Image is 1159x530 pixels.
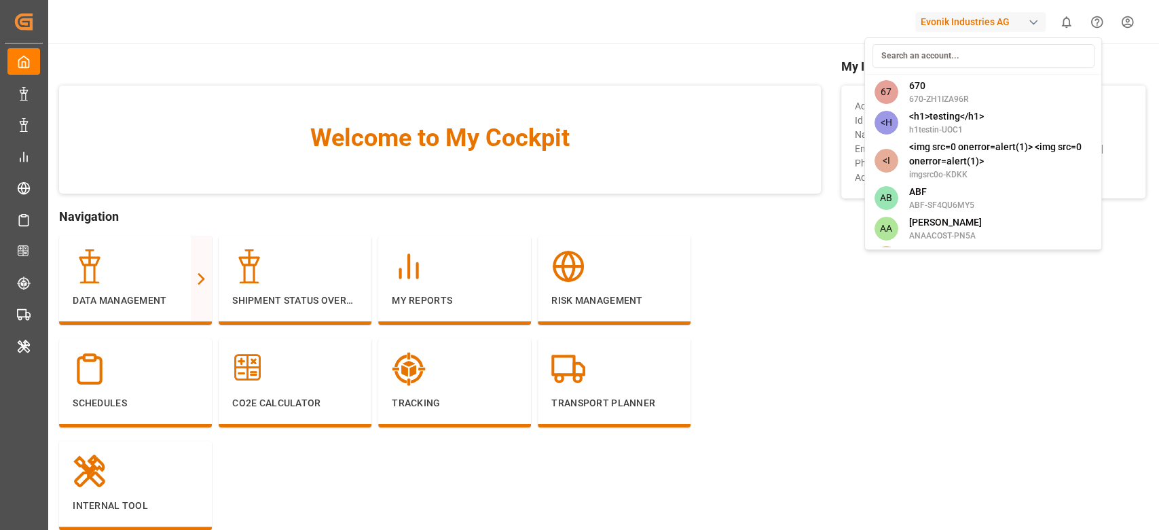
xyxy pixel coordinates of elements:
[908,79,968,93] span: 670
[908,215,981,230] span: [PERSON_NAME]
[874,149,898,173] span: <I
[908,109,983,124] span: <h1>testing</h1>
[908,140,1092,169] span: <img src=0 onerror=alert(1)> <img src=0 onerror=alert(1)>
[908,124,983,136] span: h1testin-UOC1
[908,169,1092,181] span: imgsrc0o-KDKK
[908,230,981,242] span: ANAACOST-PN5A
[872,44,1094,68] input: Search an account...
[908,93,968,105] span: 670-ZH1IZA96R
[874,246,898,270] span: AA
[874,111,898,135] span: <H
[874,186,898,210] span: AB
[874,217,898,241] span: AA
[908,185,974,199] span: ABF
[874,80,898,104] span: 67
[908,199,974,211] span: ABF-SF4QU6MY5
